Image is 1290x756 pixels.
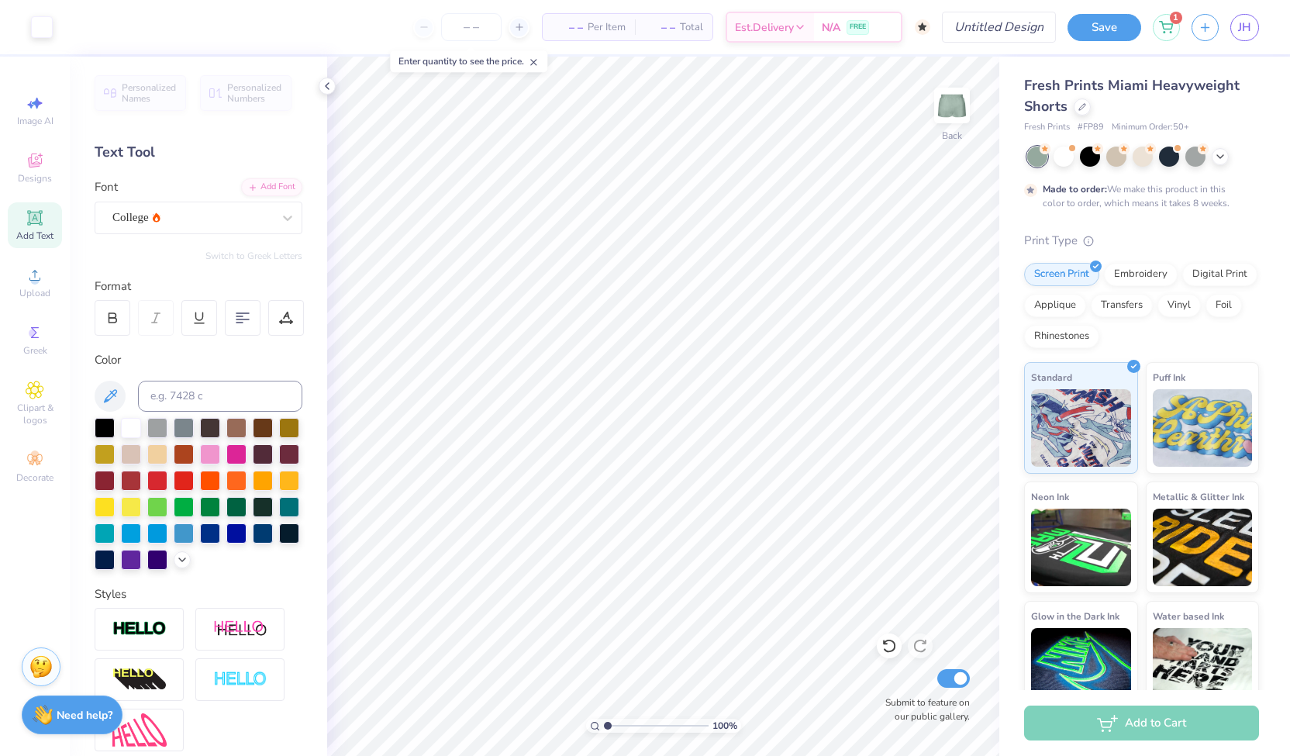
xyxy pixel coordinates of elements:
div: Embroidery [1104,263,1178,286]
span: Total [680,19,703,36]
img: Neon Ink [1031,509,1131,586]
span: N/A [822,19,840,36]
span: Neon Ink [1031,488,1069,505]
img: 3d Illusion [112,668,167,692]
span: Puff Ink [1153,369,1185,385]
strong: Need help? [57,708,112,723]
div: Screen Print [1024,263,1099,286]
span: Personalized Names [122,82,177,104]
label: Submit to feature on our public gallery. [877,696,970,723]
div: Format [95,278,304,295]
button: Save [1068,14,1141,41]
span: Standard [1031,369,1072,385]
span: Image AI [17,115,53,127]
span: – – [644,19,675,36]
img: Shadow [213,620,267,639]
div: Add Font [241,178,302,196]
span: Minimum Order: 50 + [1112,121,1189,134]
div: Rhinestones [1024,325,1099,348]
div: Print Type [1024,232,1259,250]
span: 100 % [712,719,737,733]
div: Transfers [1091,294,1153,317]
span: – – [552,19,583,36]
strong: Made to order: [1043,183,1107,195]
img: Standard [1031,389,1131,467]
div: Applique [1024,294,1086,317]
img: Stroke [112,620,167,638]
span: Designs [18,172,52,185]
div: Digital Print [1182,263,1257,286]
span: Decorate [16,471,53,484]
span: Clipart & logos [8,402,62,426]
span: Glow in the Dark Ink [1031,608,1119,624]
span: JH [1238,19,1251,36]
span: Fresh Prints [1024,121,1070,134]
img: Glow in the Dark Ink [1031,628,1131,706]
a: JH [1230,14,1259,41]
button: Switch to Greek Letters [205,250,302,262]
img: Free Distort [112,713,167,747]
span: Fresh Prints Miami Heavyweight Shorts [1024,76,1240,116]
div: Text Tool [95,142,302,163]
div: Foil [1205,294,1242,317]
div: We make this product in this color to order, which means it takes 8 weeks. [1043,182,1233,210]
span: Water based Ink [1153,608,1224,624]
input: Untitled Design [942,12,1056,43]
span: Greek [23,344,47,357]
img: Back [936,90,967,121]
div: Enter quantity to see the price. [390,50,547,72]
div: Styles [95,585,302,603]
img: Puff Ink [1153,389,1253,467]
img: Water based Ink [1153,628,1253,706]
span: Per Item [588,19,626,36]
span: Upload [19,287,50,299]
div: Back [942,129,962,143]
input: – – [441,13,502,41]
span: 1 [1170,12,1182,24]
span: FREE [850,22,866,33]
label: Font [95,178,118,196]
input: e.g. 7428 c [138,381,302,412]
span: Metallic & Glitter Ink [1153,488,1244,505]
span: Add Text [16,230,53,242]
img: Negative Space [213,671,267,689]
span: Est. Delivery [735,19,794,36]
div: Color [95,351,302,369]
span: # FP89 [1078,121,1104,134]
span: Personalized Numbers [227,82,282,104]
div: Vinyl [1157,294,1201,317]
img: Metallic & Glitter Ink [1153,509,1253,586]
